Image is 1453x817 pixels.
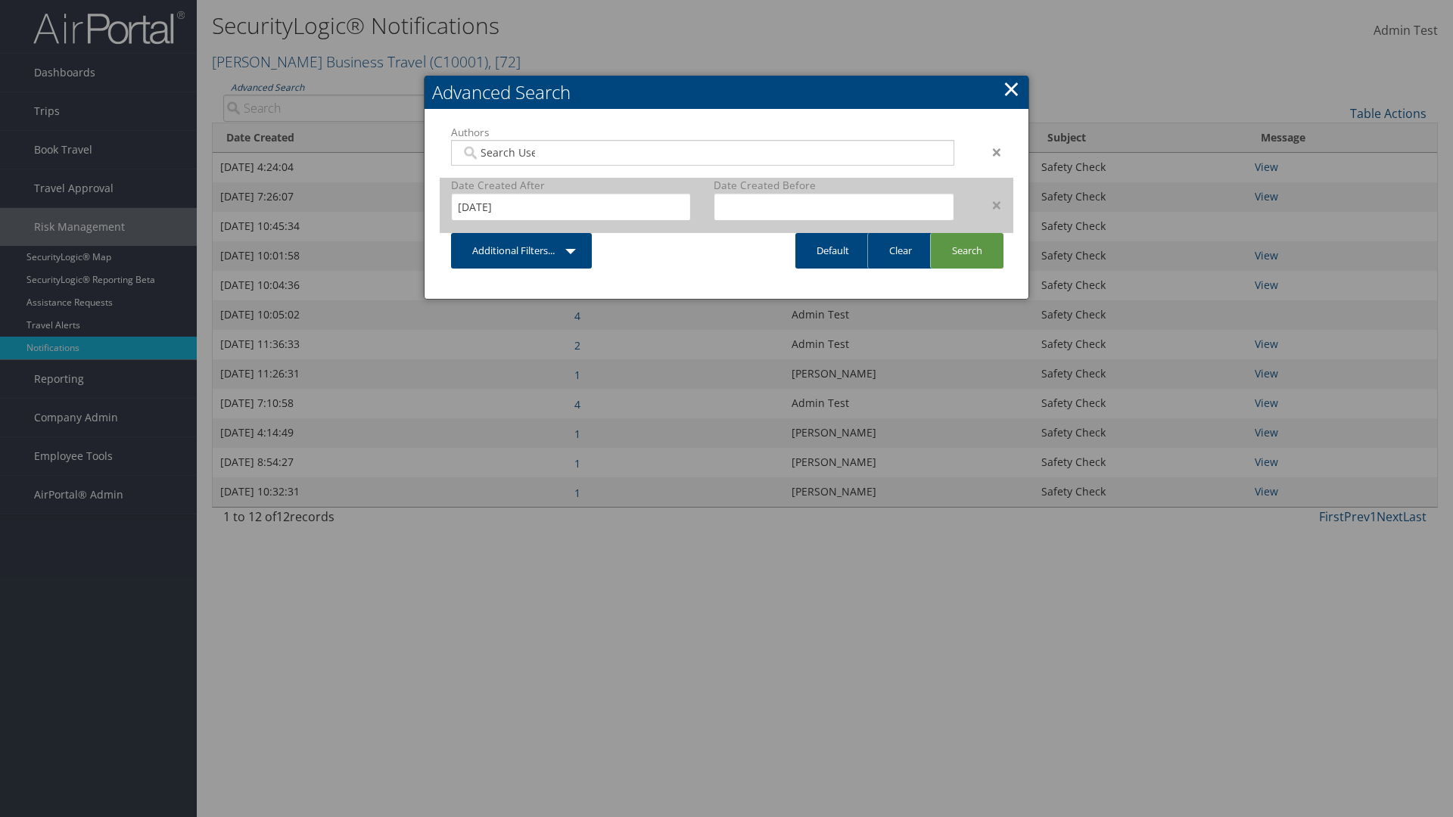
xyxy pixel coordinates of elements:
label: Date Created After [451,178,691,193]
div: × [966,196,1013,214]
label: Date Created Before [714,178,954,193]
a: Close [1003,73,1020,104]
a: Default [795,233,870,269]
input: Search Users [461,145,546,160]
a: Search [930,233,1003,269]
h2: Advanced Search [425,76,1028,109]
a: Clear [867,233,933,269]
div: × [966,143,1013,161]
label: Authors [451,125,954,140]
a: Additional Filters... [451,233,592,269]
